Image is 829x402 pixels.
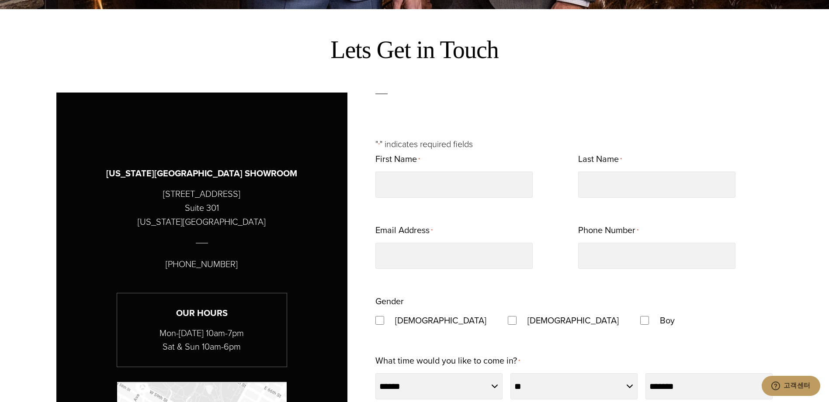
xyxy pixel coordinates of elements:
h2: Lets Get in Touch [56,35,773,65]
h3: [US_STATE][GEOGRAPHIC_DATA] SHOWROOM [106,167,297,180]
p: Mon-[DATE] 10am-7pm Sat & Sun 10am-6pm [117,326,287,354]
label: Phone Number [578,222,638,239]
label: [DEMOGRAPHIC_DATA] [386,313,495,328]
h3: Our Hours [117,306,287,320]
label: What time would you like to come in? [375,353,520,370]
label: Last Name [578,151,622,168]
label: First Name [375,151,420,168]
p: " " indicates required fields [375,137,773,151]
p: [STREET_ADDRESS] Suite 301 [US_STATE][GEOGRAPHIC_DATA] [138,187,266,229]
label: Boy [651,313,683,328]
label: Email Address [375,222,433,239]
legend: Gender [375,293,404,309]
iframe: 상담사 중 한 명과 채팅할 수 있는 위젯을 엽니다. [761,376,820,398]
label: [DEMOGRAPHIC_DATA] [519,313,628,328]
p: [PHONE_NUMBER] [166,257,238,271]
